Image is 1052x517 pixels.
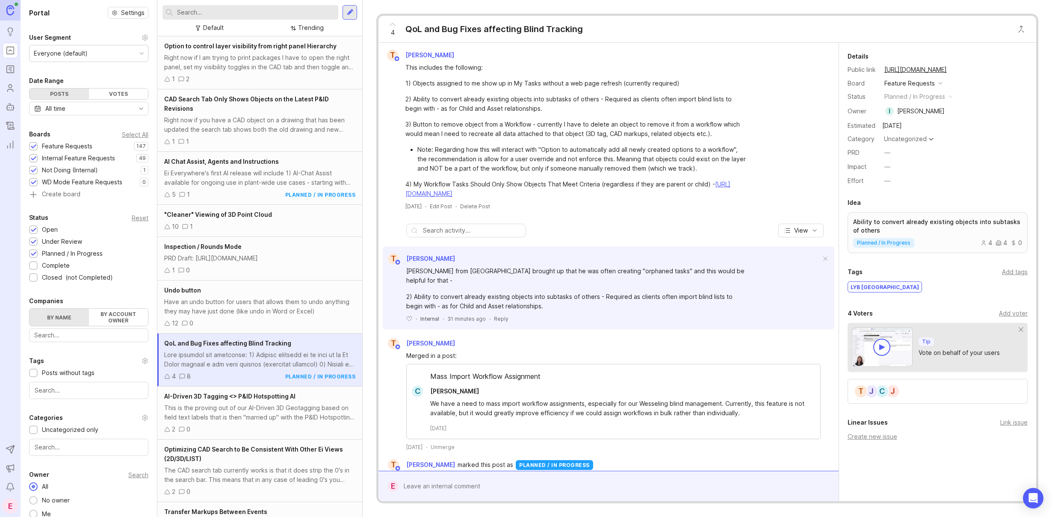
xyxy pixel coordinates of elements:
[395,465,401,472] img: member badge
[3,118,18,133] a: Changelog
[30,89,89,99] div: Posts
[30,309,89,326] label: By name
[42,425,98,434] div: Uncategorized only
[164,115,355,134] div: Right now if you have a CAD object on a drawing that has been updated the search tab shows both t...
[412,386,423,397] div: C
[164,42,337,50] span: Option to control layer visibility from right panel Hierarchy
[164,168,355,187] div: Ei Everywhere's first AI release will include 1) AI-Chat Assist available for ongoing use in plan...
[405,79,748,88] div: 1) Objects assigned to me show up in My Tasks without a web page refresh (currently required)
[164,158,279,165] span: AI Chat Assist, Agents and Instructions
[489,315,491,322] div: ·
[29,129,50,139] div: Boards
[6,5,14,15] img: Canny Home
[405,180,748,198] div: 4) My Workflow Tasks Should Only Show Objects That Meet Criteria (regardless if they are parent o...
[447,315,486,322] span: 31 minutes ago
[420,315,439,322] div: Internal
[108,7,148,19] button: Settings
[164,254,355,263] div: PRD Draft: [URL][DOMAIN_NAME]
[383,459,458,470] a: T[PERSON_NAME]
[848,123,875,129] div: Estimated
[922,338,931,345] p: Tip
[157,334,362,387] a: QoL and Bug Fixes affecting Blind TrackingLore ipsumdol sit ametconse: 1) Adipisc elitsedd ei te ...
[172,137,175,146] div: 1
[1011,240,1022,246] div: 0
[999,309,1028,318] div: Add voter
[848,79,878,88] div: Board
[431,443,455,451] div: Unmerge
[128,473,148,477] div: Search
[391,28,395,37] span: 4
[897,106,945,116] div: [PERSON_NAME]
[143,167,146,174] p: 1
[164,466,355,485] div: The CAD search tab currently works is that it does strip the 0's in the search bar. This means th...
[848,282,922,292] div: LYB [GEOGRAPHIC_DATA]
[406,351,821,360] div: Merged in a post:
[186,425,190,434] div: 0
[35,443,143,452] input: Search...
[417,145,748,173] li: Note: Regarding how this will interact with "Option to automatically add all newly created option...
[460,203,490,210] div: Delete Post
[430,425,446,432] time: [DATE]
[406,443,423,451] time: [DATE]
[164,403,355,422] div: This is the proving out of our AI-Driven 3D Geotagging based on field text labels that is then "m...
[854,384,868,398] div: T
[880,120,904,131] div: [DATE]
[29,8,50,18] h1: Portal
[430,399,807,418] div: We have a need to mass import workflow assignments, especially for our Wesseling blind management...
[203,23,224,32] div: Default
[423,226,521,235] input: Search activity...
[164,211,272,218] span: "Cleaner" Viewing of 3D Point Cloud
[406,255,455,262] span: [PERSON_NAME]
[425,203,426,210] div: ·
[919,348,1000,357] div: Vote on behalf of your users
[172,425,175,434] div: 2
[406,266,748,285] div: [PERSON_NAME] from [GEOGRAPHIC_DATA] brought up that he was often creating "orphaned tasks" and t...
[383,338,462,349] a: T[PERSON_NAME]
[89,309,148,326] label: By account owner
[405,203,422,210] a: [DATE]
[38,496,74,505] div: No owner
[139,155,146,162] p: 49
[494,315,508,322] div: Reply
[164,53,355,72] div: Right now if I am trying to print packages I have to open the right panel, set my visibility togg...
[42,368,95,378] div: Posts without tags
[853,218,1022,235] p: Ability to convert already existing objects into subtasks of others
[852,327,913,367] img: video-thumbnail-vote-d41b83416815613422e2ca741bf692cc.jpg
[430,203,452,210] div: Edit Post
[884,136,927,142] div: Uncategorized
[29,191,148,199] a: Create board
[848,163,866,170] label: Impact
[157,281,362,334] a: Undo buttonHave an undo button for users that allows them to undo anything they may have just don...
[405,51,454,59] span: [PERSON_NAME]
[29,356,44,366] div: Tags
[848,65,878,74] div: Public link
[134,105,148,112] svg: toggle icon
[186,74,189,84] div: 2
[848,92,878,101] div: Status
[29,413,63,423] div: Categories
[38,482,53,491] div: All
[29,470,49,480] div: Owner
[848,177,863,184] label: Effort
[34,49,88,58] div: Everyone (default)
[177,8,335,17] input: Search...
[136,143,146,150] p: 147
[42,177,122,187] div: WD Mode Feature Requests
[884,92,945,101] div: planned / in progress
[164,508,267,515] span: Transfer Markups Between Events
[875,384,889,398] div: C
[42,165,98,175] div: Not Doing (Internal)
[394,56,400,62] img: member badge
[383,253,455,264] a: T[PERSON_NAME]
[516,460,593,470] div: planned / in progress
[882,175,893,186] button: Effort
[848,432,1028,441] div: Create new issue
[405,95,748,113] div: 2) Ability to convert already existing objects into subtasks of others - Required as clients ofte...
[285,373,356,380] div: planned / in progress
[406,340,455,347] span: [PERSON_NAME]
[285,191,356,198] div: planned / in progress
[406,292,748,311] div: 2) Ability to convert already existing objects into subtasks of others - Required as clients ofte...
[1023,488,1043,508] div: Open Intercom Messenger
[885,107,894,115] div: I
[884,148,890,157] div: —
